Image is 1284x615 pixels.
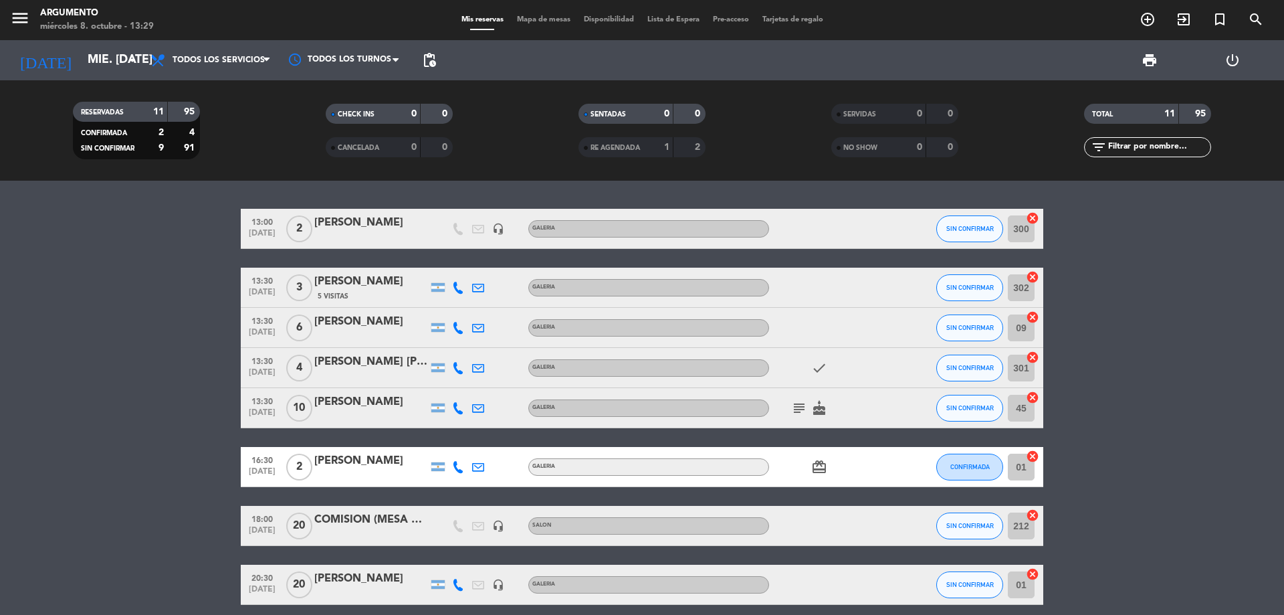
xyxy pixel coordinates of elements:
[286,274,312,301] span: 3
[811,400,827,416] i: cake
[532,464,555,469] span: GALERIA
[245,585,279,600] span: [DATE]
[1164,109,1175,118] strong: 11
[1212,11,1228,27] i: turned_in_not
[314,214,428,232] div: [PERSON_NAME]
[1026,270,1039,284] i: cancel
[245,393,279,408] span: 13:30
[532,582,555,587] span: GALERIA
[173,56,265,65] span: Todos los servicios
[1142,52,1158,68] span: print
[411,109,417,118] strong: 0
[936,395,1003,422] button: SIN CONFIRMAR
[153,107,164,116] strong: 11
[1248,11,1264,27] i: search
[314,313,428,331] div: [PERSON_NAME]
[245,452,279,467] span: 16:30
[286,315,312,341] span: 6
[756,16,830,23] span: Tarjetas de regalo
[286,513,312,539] span: 20
[158,128,164,137] strong: 2
[1026,391,1039,404] i: cancel
[81,145,134,152] span: SIN CONFIRMAR
[1176,11,1192,27] i: exit_to_app
[936,572,1003,598] button: SIN CONFIRMAR
[245,526,279,541] span: [DATE]
[948,109,956,118] strong: 0
[10,8,30,33] button: menu
[917,143,922,152] strong: 0
[245,328,279,343] span: [DATE]
[936,454,1003,480] button: CONFIRMADA
[791,400,807,416] i: subject
[1026,211,1039,225] i: cancel
[338,145,379,151] span: CANCELADA
[314,393,428,411] div: [PERSON_NAME]
[184,107,197,116] strong: 95
[492,520,504,532] i: headset_mic
[1191,40,1274,80] div: LOG OUT
[314,511,428,529] div: COMISION (MESA EN U)
[946,225,994,232] span: SIN CONFIRMAR
[442,143,450,152] strong: 0
[1092,111,1113,118] span: TOTAL
[946,581,994,588] span: SIN CONFIRMAR
[664,143,669,152] strong: 1
[338,111,374,118] span: CHECK INS
[40,20,154,33] div: miércoles 8. octubre - 13:29
[510,16,577,23] span: Mapa de mesas
[245,229,279,244] span: [DATE]
[411,143,417,152] strong: 0
[936,215,1003,242] button: SIN CONFIRMAR
[10,46,81,75] i: [DATE]
[936,355,1003,381] button: SIN CONFIRMAR
[189,128,197,137] strong: 4
[286,215,312,242] span: 2
[811,459,827,475] i: card_giftcard
[286,355,312,381] span: 4
[286,395,312,422] span: 10
[706,16,756,23] span: Pre-acceso
[492,579,504,591] i: headset_mic
[421,52,437,68] span: pending_actions
[936,274,1003,301] button: SIN CONFIRMAR
[245,467,279,482] span: [DATE]
[1107,140,1210,155] input: Filtrar por nombre...
[1026,351,1039,364] i: cancel
[948,143,956,152] strong: 0
[532,523,552,528] span: SALON
[946,364,994,371] span: SIN CONFIRMAR
[532,226,555,231] span: GALERIA
[245,511,279,526] span: 18:00
[532,405,555,410] span: GALERIA
[936,513,1003,539] button: SIN CONFIRMAR
[946,522,994,529] span: SIN CONFIRMAR
[950,463,990,470] span: CONFIRMADA
[245,213,279,229] span: 13:00
[695,109,703,118] strong: 0
[245,288,279,303] span: [DATE]
[811,360,827,376] i: check
[245,272,279,288] span: 13:30
[245,353,279,368] span: 13:30
[314,353,428,371] div: [PERSON_NAME] [PERSON_NAME]
[695,143,703,152] strong: 2
[124,52,140,68] i: arrow_drop_down
[314,273,428,290] div: [PERSON_NAME]
[917,109,922,118] strong: 0
[946,324,994,331] span: SIN CONFIRMAR
[1224,52,1241,68] i: power_settings_new
[1026,311,1039,324] i: cancel
[245,313,279,328] span: 13:30
[1026,567,1039,581] i: cancel
[843,111,876,118] span: SERVIDAS
[40,7,154,20] div: Argumento
[318,291,348,302] span: 5 Visitas
[455,16,510,23] span: Mis reservas
[946,284,994,291] span: SIN CONFIRMAR
[532,325,555,330] span: GALERIA
[532,365,555,370] span: GALERIA
[577,16,641,23] span: Disponibilidad
[286,454,312,480] span: 2
[245,368,279,383] span: [DATE]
